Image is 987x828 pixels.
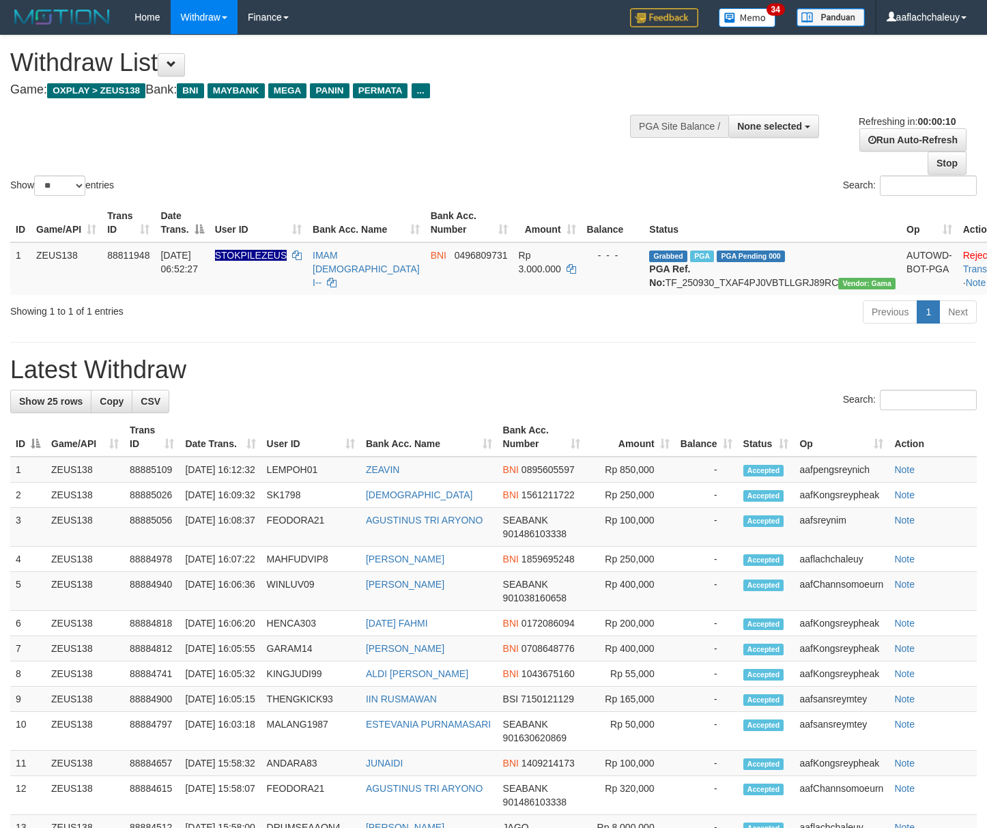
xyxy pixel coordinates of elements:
[124,572,180,611] td: 88884940
[794,418,889,457] th: Op: activate to sort column ascending
[794,776,889,815] td: aafChannsomoeurn
[649,263,690,288] b: PGA Ref. No:
[894,758,915,769] a: Note
[10,776,46,815] td: 12
[100,396,124,407] span: Copy
[675,611,738,636] td: -
[261,636,360,661] td: GARAM14
[124,418,180,457] th: Trans ID: activate to sort column ascending
[794,508,889,547] td: aafsreynim
[34,175,85,196] select: Showentries
[366,515,483,526] a: AGUSTINUS TRI ARYONO
[649,251,687,262] span: Grabbed
[47,83,145,98] span: OXPLAY > ZEUS138
[46,418,124,457] th: Game/API: activate to sort column ascending
[503,643,519,654] span: BNI
[586,611,674,636] td: Rp 200,000
[859,116,956,127] span: Refreshing in:
[10,356,977,384] h1: Latest Withdraw
[743,719,784,731] span: Accepted
[675,457,738,483] td: -
[586,418,674,457] th: Amount: activate to sort column ascending
[644,242,901,295] td: TF_250930_TXAF4PJ0VBTLLGRJ89RC
[917,116,956,127] strong: 00:00:10
[10,712,46,751] td: 10
[180,418,261,457] th: Date Trans.: activate to sort column ascending
[675,776,738,815] td: -
[310,83,349,98] span: PANIN
[107,250,149,261] span: 88811948
[901,203,958,242] th: Op: activate to sort column ascending
[843,390,977,410] label: Search:
[261,611,360,636] td: HENCA303
[675,712,738,751] td: -
[155,203,209,242] th: Date Trans.: activate to sort column descending
[366,464,400,475] a: ZEAVIN
[10,751,46,776] td: 11
[307,203,425,242] th: Bank Acc. Name: activate to sort column ascending
[521,758,575,769] span: Copy 1409214173 to clipboard
[966,277,986,288] a: Note
[586,508,674,547] td: Rp 100,000
[743,554,784,566] span: Accepted
[124,776,180,815] td: 88884615
[10,572,46,611] td: 5
[366,489,473,500] a: [DEMOGRAPHIC_DATA]
[586,547,674,572] td: Rp 250,000
[794,661,889,687] td: aafKongsreypheak
[863,300,917,324] a: Previous
[366,579,444,590] a: [PERSON_NAME]
[889,418,977,457] th: Action
[124,636,180,661] td: 88884812
[675,687,738,712] td: -
[261,661,360,687] td: KINGJUDI99
[503,593,567,603] span: Copy 901038160658 to clipboard
[503,528,567,539] span: Copy 901486103338 to clipboard
[124,611,180,636] td: 88884818
[794,457,889,483] td: aafpengsreynich
[10,611,46,636] td: 6
[743,694,784,706] span: Accepted
[894,643,915,654] a: Note
[180,457,261,483] td: [DATE] 16:12:32
[46,547,124,572] td: ZEUS138
[10,687,46,712] td: 9
[10,242,31,295] td: 1
[268,83,307,98] span: MEGA
[743,784,784,795] span: Accepted
[366,618,428,629] a: [DATE] FAHMI
[794,572,889,611] td: aafChannsomoeurn
[46,687,124,712] td: ZEUS138
[124,751,180,776] td: 88884657
[10,508,46,547] td: 3
[180,547,261,572] td: [DATE] 16:07:22
[717,251,785,262] span: PGA Pending
[180,611,261,636] td: [DATE] 16:06:20
[644,203,901,242] th: Status
[124,547,180,572] td: 88884978
[586,661,674,687] td: Rp 55,000
[630,115,728,138] div: PGA Site Balance /
[894,783,915,794] a: Note
[102,203,155,242] th: Trans ID: activate to sort column ascending
[794,751,889,776] td: aafKongsreypheak
[261,547,360,572] td: MAHFUDVIP8
[794,712,889,751] td: aafsansreymtey
[719,8,776,27] img: Button%20Memo.svg
[519,250,561,274] span: Rp 3.000.000
[46,776,124,815] td: ZEUS138
[794,547,889,572] td: aaflachchaleuy
[503,618,519,629] span: BNI
[19,396,83,407] span: Show 25 rows
[675,508,738,547] td: -
[261,508,360,547] td: FEODORA21
[124,457,180,483] td: 88885109
[10,418,46,457] th: ID: activate to sort column descending
[675,547,738,572] td: -
[503,464,519,475] span: BNI
[743,758,784,770] span: Accepted
[46,508,124,547] td: ZEUS138
[521,643,575,654] span: Copy 0708648776 to clipboard
[180,572,261,611] td: [DATE] 16:06:36
[46,636,124,661] td: ZEUS138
